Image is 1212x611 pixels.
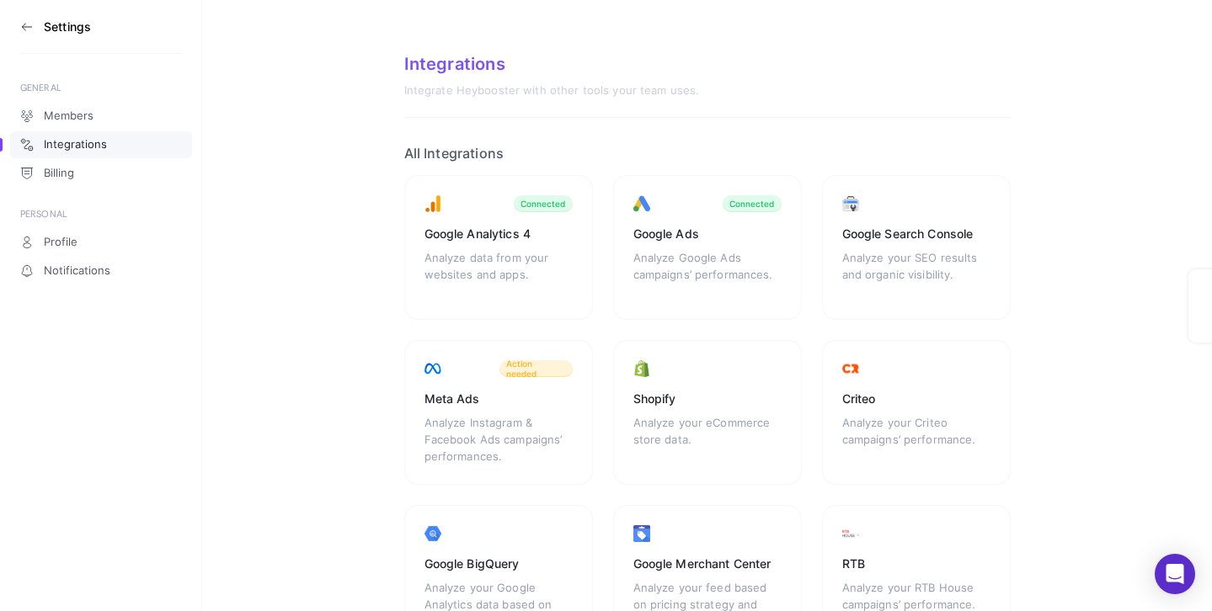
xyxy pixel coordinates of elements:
div: Connected [729,199,775,209]
span: Billing [44,167,74,180]
div: Analyze your SEO results and organic visibility. [842,249,990,300]
div: Google Search Console [842,226,990,242]
h3: Settings [44,20,91,34]
div: Analyze your Criteo campaigns’ performance. [842,414,990,465]
span: Profile [44,236,77,249]
a: Billing [10,160,192,187]
div: Open Intercom Messenger [1155,554,1195,594]
div: Integrations [404,54,1011,74]
div: Google BigQuery [424,555,573,572]
h2: All Integrations [404,145,1011,162]
div: Google Ads [633,226,782,242]
div: RTB [842,555,990,572]
div: PERSONAL [20,207,182,220]
span: Members [44,109,93,123]
div: Criteo [842,391,990,407]
div: Google Analytics 4 [424,226,573,242]
div: Analyze your eCommerce store data. [633,414,782,465]
div: Meta Ads [424,391,573,407]
div: Integrate Heybooster with other tools your team uses. [404,84,1011,98]
div: Shopify [633,391,782,407]
div: GENERAL [20,81,182,94]
a: Members [10,103,192,130]
div: Google Merchant Center [633,555,782,572]
span: Action needed [506,359,566,379]
a: Profile [10,229,192,256]
span: Notifications [44,264,110,278]
div: Analyze data from your websites and apps. [424,249,573,300]
a: Notifications [10,258,192,284]
div: Analyze Instagram & Facebook Ads campaigns’ performances. [424,414,573,465]
div: Connected [521,199,566,209]
span: Integrations [44,138,107,151]
a: Integrations [10,131,192,158]
div: Analyze Google Ads campaigns’ performances. [633,249,782,300]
